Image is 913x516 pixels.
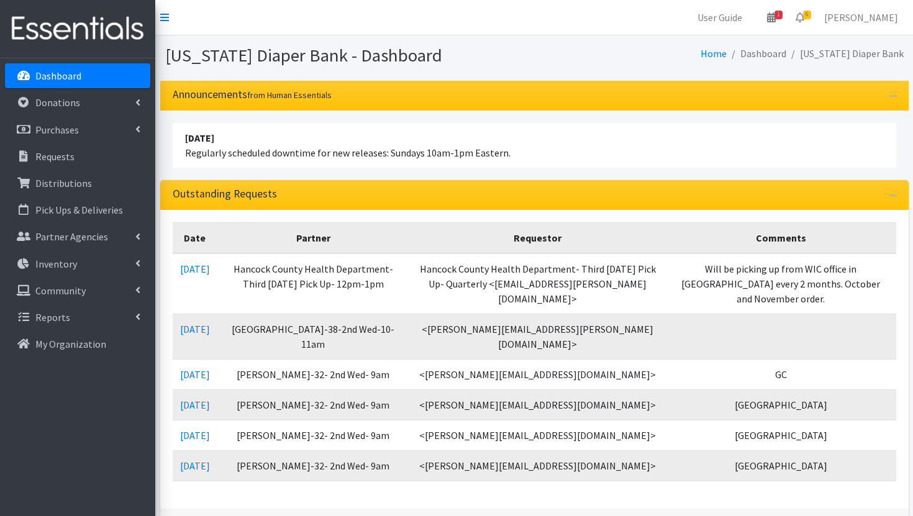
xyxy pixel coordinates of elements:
th: Requestor [409,222,666,253]
a: Partner Agencies [5,224,150,249]
span: 6 [803,11,811,19]
td: GC [666,359,896,389]
th: Date [173,222,217,253]
h3: Outstanding Requests [173,188,277,201]
th: Partner [217,222,410,253]
td: [PERSON_NAME]-32- 2nd Wed- 9am [217,450,410,481]
p: Purchases [35,124,79,136]
a: Pick Ups & Deliveries [5,197,150,222]
a: Requests [5,144,150,169]
td: <[PERSON_NAME][EMAIL_ADDRESS][DOMAIN_NAME]> [409,450,666,481]
p: Donations [35,96,80,109]
a: Donations [5,90,150,115]
p: Reports [35,311,70,324]
td: <[PERSON_NAME][EMAIL_ADDRESS][DOMAIN_NAME]> [409,389,666,420]
img: HumanEssentials [5,8,150,50]
p: Dashboard [35,70,81,82]
a: [DATE] [180,368,210,381]
a: My Organization [5,332,150,356]
td: [GEOGRAPHIC_DATA] [666,389,896,420]
th: Comments [666,222,896,253]
li: Dashboard [727,45,786,63]
a: User Guide [688,5,752,30]
a: Inventory [5,251,150,276]
td: [PERSON_NAME]-32- 2nd Wed- 9am [217,420,410,450]
a: Home [701,47,727,60]
strong: [DATE] [185,132,214,144]
td: [GEOGRAPHIC_DATA] [666,450,896,481]
a: [DATE] [180,459,210,472]
p: Requests [35,150,75,163]
td: Hancock County Health Department- Third [DATE] Pick Up- 12pm-1pm [217,253,410,314]
a: [DATE] [180,263,210,275]
p: Community [35,284,86,297]
h1: [US_STATE] Diaper Bank - Dashboard [165,45,530,66]
td: Hancock County Health Department- Third [DATE] Pick Up- Quarterly <[EMAIL_ADDRESS][PERSON_NAME][D... [409,253,666,314]
td: [GEOGRAPHIC_DATA]-38-2nd Wed-10-11am [217,314,410,359]
a: 1 [757,5,786,30]
a: Distributions [5,171,150,196]
p: Partner Agencies [35,230,108,243]
p: Inventory [35,258,77,270]
td: <[PERSON_NAME][EMAIL_ADDRESS][DOMAIN_NAME]> [409,359,666,389]
span: 1 [774,11,783,19]
p: Pick Ups & Deliveries [35,204,123,216]
a: [DATE] [180,323,210,335]
a: [DATE] [180,429,210,441]
td: [GEOGRAPHIC_DATA] [666,420,896,450]
a: Purchases [5,117,150,142]
h3: Announcements [173,88,332,101]
a: 6 [786,5,814,30]
a: Community [5,278,150,303]
td: Will be picking up from WIC office in [GEOGRAPHIC_DATA] every 2 months. October and November order. [666,253,896,314]
td: [PERSON_NAME]-32- 2nd Wed- 9am [217,359,410,389]
a: Reports [5,305,150,330]
li: Regularly scheduled downtime for new releases: Sundays 10am-1pm Eastern. [173,123,896,168]
td: [PERSON_NAME]-32- 2nd Wed- 9am [217,389,410,420]
td: <[PERSON_NAME][EMAIL_ADDRESS][DOMAIN_NAME]> [409,420,666,450]
li: [US_STATE] Diaper Bank [786,45,904,63]
a: [PERSON_NAME] [814,5,908,30]
a: [DATE] [180,399,210,411]
td: <[PERSON_NAME][EMAIL_ADDRESS][PERSON_NAME][DOMAIN_NAME]> [409,314,666,359]
a: Dashboard [5,63,150,88]
p: Distributions [35,177,92,189]
small: from Human Essentials [247,89,332,101]
p: My Organization [35,338,106,350]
